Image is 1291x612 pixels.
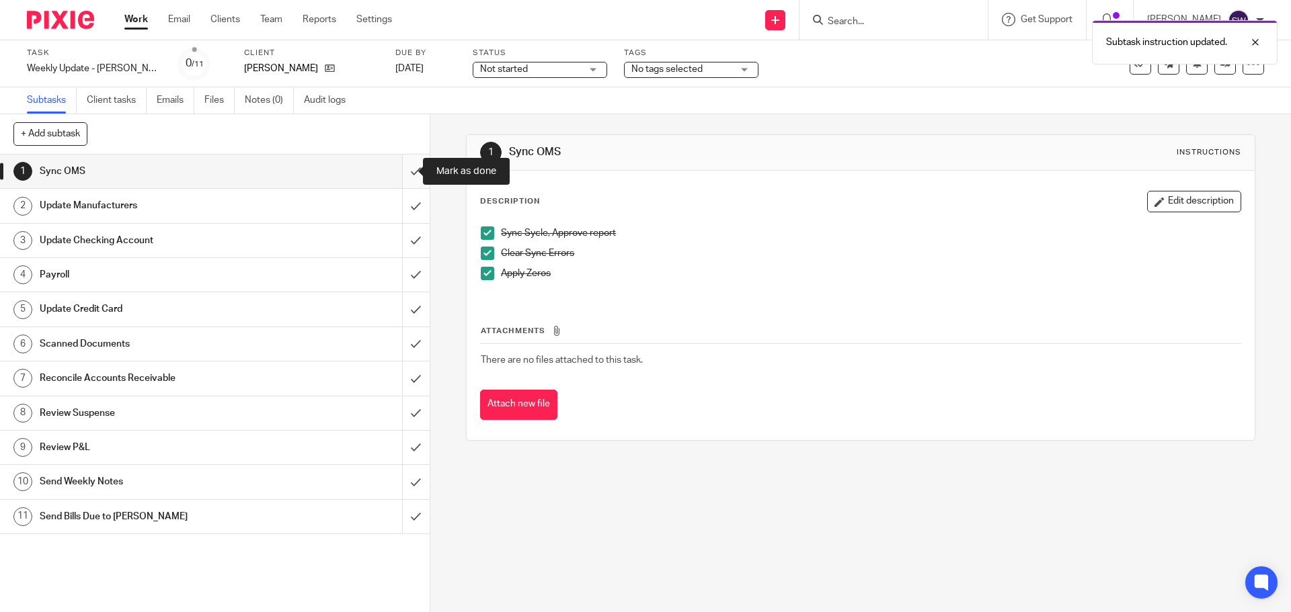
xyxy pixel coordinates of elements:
[395,64,424,73] span: [DATE]
[509,145,890,159] h1: Sync OMS
[40,507,272,527] h1: Send Bills Due to [PERSON_NAME]
[40,265,272,285] h1: Payroll
[168,13,190,26] a: Email
[27,48,161,58] label: Task
[1147,191,1241,212] button: Edit description
[13,507,32,526] div: 11
[157,87,194,114] a: Emails
[481,327,545,335] span: Attachments
[260,13,282,26] a: Team
[13,335,32,353] div: 6
[40,334,272,354] h1: Scanned Documents
[27,87,77,114] a: Subtasks
[501,226,1240,240] p: Sync Sycle, Approve report
[480,196,540,207] p: Description
[40,161,272,181] h1: Sync OMS
[27,11,94,29] img: Pixie
[304,87,356,114] a: Audit logs
[124,13,148,26] a: Work
[1106,36,1227,49] p: Subtask instruction updated.
[395,48,456,58] label: Due by
[480,142,502,163] div: 1
[40,195,272,216] h1: Update Manufacturers
[27,62,161,75] div: Weekly Update - Oberbeck
[1228,9,1249,31] img: svg%3E
[13,300,32,319] div: 5
[192,60,204,68] small: /11
[40,368,272,388] h1: Reconcile Accounts Receivable
[480,64,528,74] span: Not started
[481,355,643,365] span: There are no files attached to this task.
[13,122,87,145] button: + Add subtask
[40,299,272,319] h1: Update Credit Card
[204,87,235,114] a: Files
[501,267,1240,280] p: Apply Zeros
[245,87,294,114] a: Notes (0)
[473,48,607,58] label: Status
[480,390,557,420] button: Attach new file
[87,87,147,114] a: Client tasks
[13,265,32,284] div: 4
[631,64,703,74] span: No tags selected
[13,369,32,388] div: 7
[244,62,318,75] p: [PERSON_NAME]
[13,197,32,216] div: 2
[13,162,32,181] div: 1
[501,247,1240,260] p: Clear Sync Errors
[40,437,272,457] h1: Review P&L
[186,56,204,71] div: 0
[13,231,32,250] div: 3
[244,48,379,58] label: Client
[40,472,272,492] h1: Send Weekly Notes
[303,13,336,26] a: Reports
[1177,147,1241,158] div: Instructions
[40,230,272,251] h1: Update Checking Account
[13,438,32,457] div: 9
[210,13,240,26] a: Clients
[40,403,272,423] h1: Review Suspense
[624,48,758,58] label: Tags
[356,13,392,26] a: Settings
[13,404,32,423] div: 8
[13,472,32,491] div: 10
[27,62,161,75] div: Weekly Update - [PERSON_NAME]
